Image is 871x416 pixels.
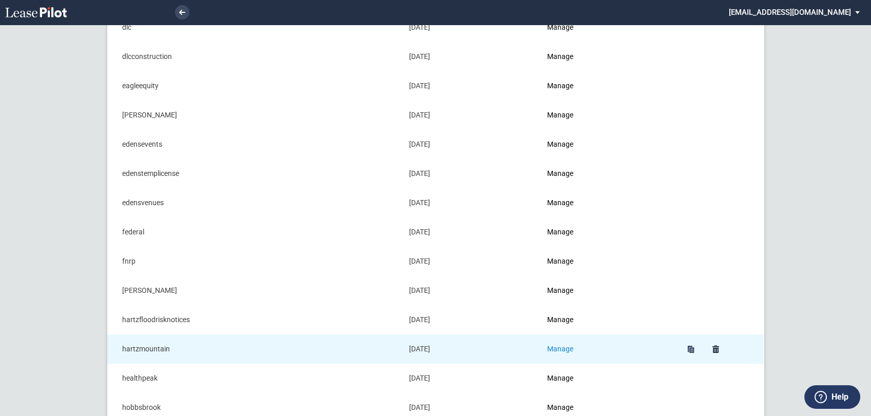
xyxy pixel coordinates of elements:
[107,217,402,247] td: federal
[402,217,540,247] td: [DATE]
[547,315,573,324] a: Manage
[547,286,573,294] a: Manage
[547,52,573,61] a: Manage
[107,159,402,188] td: edenstemplicense
[107,364,402,393] td: healthpeak
[107,334,402,364] td: hartzmountain
[402,247,540,276] td: [DATE]
[547,257,573,265] a: Manage
[107,130,402,159] td: edensevents
[547,111,573,119] a: Manage
[107,42,402,71] td: dlcconstruction
[547,374,573,382] a: Manage
[684,342,698,356] a: Duplicate hartzmountain
[107,71,402,101] td: eagleequity
[107,188,402,217] td: edensvenues
[402,42,540,71] td: [DATE]
[547,82,573,90] a: Manage
[547,140,573,148] a: Manage
[402,364,540,393] td: [DATE]
[547,345,573,353] a: Manage
[107,13,402,42] td: dlc
[107,276,402,305] td: [PERSON_NAME]
[708,342,723,356] a: Delete hartzmountain
[402,276,540,305] td: [DATE]
[107,305,402,334] td: hartzfloodrisknotices
[402,334,540,364] td: [DATE]
[402,71,540,101] td: [DATE]
[402,188,540,217] td: [DATE]
[402,101,540,130] td: [DATE]
[402,305,540,334] td: [DATE]
[107,247,402,276] td: fnrp
[402,13,540,42] td: [DATE]
[547,23,573,31] a: Manage
[547,403,573,411] a: Manage
[402,159,540,188] td: [DATE]
[107,101,402,130] td: [PERSON_NAME]
[547,199,573,207] a: Manage
[831,390,848,404] label: Help
[547,169,573,177] a: Manage
[547,228,573,236] a: Manage
[804,385,860,409] button: Help
[402,130,540,159] td: [DATE]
